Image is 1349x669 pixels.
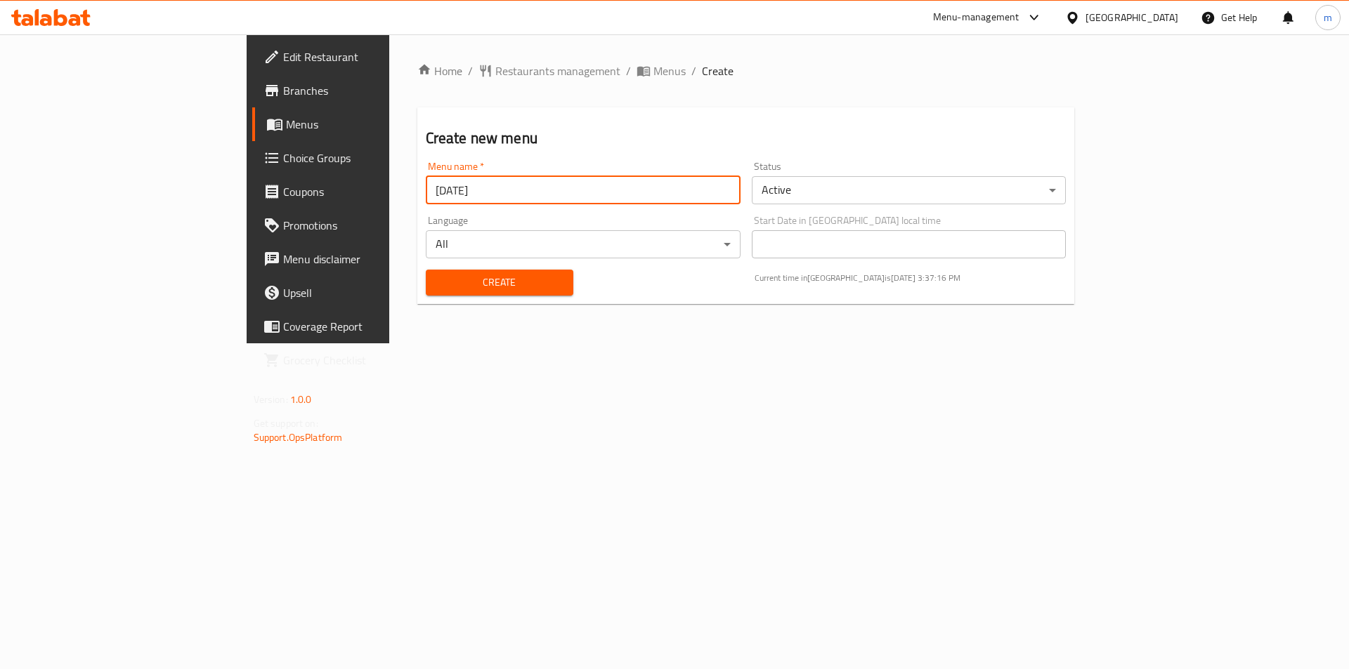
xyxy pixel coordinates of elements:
[254,390,288,409] span: Version:
[426,176,741,204] input: Please enter Menu name
[283,183,461,200] span: Coupons
[252,276,472,310] a: Upsell
[653,62,686,79] span: Menus
[252,175,472,208] a: Coupons
[1324,10,1332,25] span: m
[283,284,461,301] span: Upsell
[755,272,1067,284] p: Current time in [GEOGRAPHIC_DATA] is [DATE] 3:37:16 PM
[417,62,1075,79] nav: breadcrumb
[283,48,461,65] span: Edit Restaurant
[290,390,312,409] span: 1.0.0
[478,62,620,79] a: Restaurants management
[933,9,1019,26] div: Menu-management
[283,251,461,267] span: Menu disclaimer
[252,141,472,175] a: Choice Groups
[254,428,343,446] a: Support.OpsPlatform
[283,352,461,369] span: Grocery Checklist
[426,270,573,296] button: Create
[252,242,472,276] a: Menu disclaimer
[437,274,562,291] span: Create
[752,176,1067,204] div: Active
[254,414,318,432] span: Get support on:
[252,343,472,377] a: Grocery Checklist
[252,107,472,141] a: Menus
[283,82,461,99] span: Branches
[283,217,461,234] span: Promotions
[426,128,1067,149] h2: Create new menu
[691,62,696,79] li: /
[252,74,472,107] a: Branches
[495,62,620,79] span: Restaurants management
[252,310,472,343] a: Coverage Report
[286,116,461,133] span: Menus
[702,62,734,79] span: Create
[626,62,631,79] li: /
[1086,10,1178,25] div: [GEOGRAPHIC_DATA]
[426,230,741,258] div: All
[283,318,461,335] span: Coverage Report
[252,208,472,242] a: Promotions
[637,62,686,79] a: Menus
[252,40,472,74] a: Edit Restaurant
[283,150,461,166] span: Choice Groups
